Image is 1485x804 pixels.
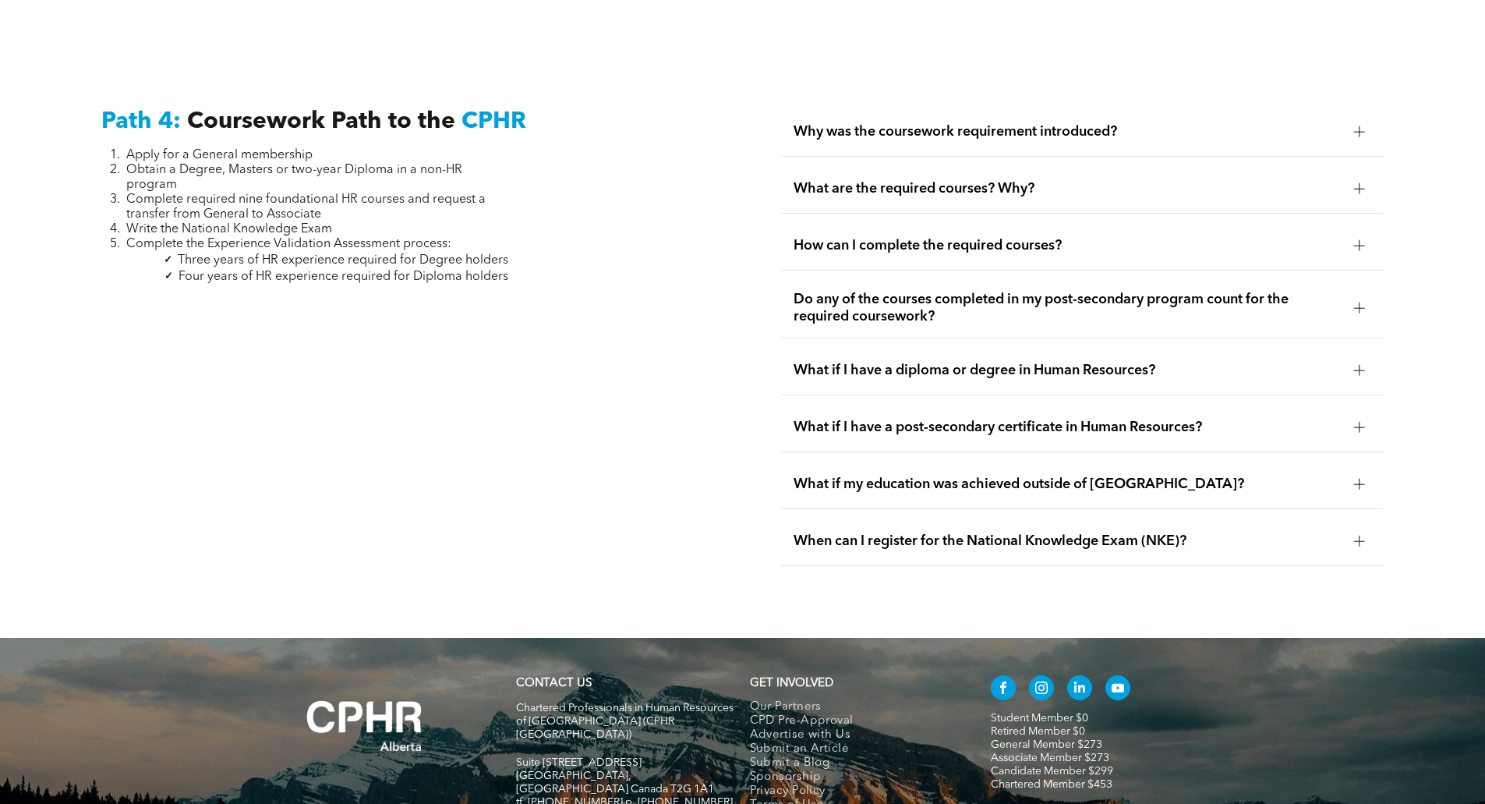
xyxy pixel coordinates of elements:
[991,739,1102,750] a: General Member $273
[126,238,451,250] span: Complete the Experience Validation Assessment process:
[516,757,642,768] span: Suite [STREET_ADDRESS]
[1029,675,1054,704] a: instagram
[126,193,486,221] span: Complete required nine foundational HR courses and request a transfer from General to Associate
[1067,675,1092,704] a: linkedin
[750,742,958,756] a: Submit an Article
[126,149,313,161] span: Apply for a General membership
[178,254,508,267] span: Three years of HR experience required for Degree holders
[516,770,714,795] span: [GEOGRAPHIC_DATA], [GEOGRAPHIC_DATA] Canada T2G 1A1
[101,110,181,133] span: Path 4:
[794,533,1342,550] span: When can I register for the National Knowledge Exam (NKE)?
[750,785,958,799] a: Privacy Policy
[126,164,462,191] span: Obtain a Degree, Masters or two-year Diploma in a non-HR program
[750,714,958,728] a: CPD Pre-Approval
[794,476,1342,493] span: What if my education was achieved outside of [GEOGRAPHIC_DATA]?
[126,223,332,236] span: Write the National Knowledge Exam
[179,271,508,283] span: Four years of HR experience required for Diploma holders
[794,362,1342,379] span: What if I have a diploma or degree in Human Resources?
[991,713,1088,724] a: Student Member $0
[750,700,958,714] a: Our Partners
[187,110,455,133] span: Coursework Path to the
[991,675,1016,704] a: facebook
[750,678,833,689] span: GET INVOLVED
[1105,675,1130,704] a: youtube
[991,726,1085,737] a: Retired Member $0
[750,756,958,770] a: Submit a Blog
[794,419,1342,436] span: What if I have a post-secondary certificate in Human Resources?
[275,669,454,783] img: A white background with a few lines on it
[991,766,1113,777] a: Candidate Member $299
[794,180,1342,197] span: What are the required courses? Why?
[991,753,1109,763] a: Associate Member $273
[794,237,1342,254] span: How can I complete the required courses?
[516,703,734,740] span: Chartered Professionals in Human Resources of [GEOGRAPHIC_DATA] (CPHR [GEOGRAPHIC_DATA])
[794,123,1342,140] span: Why was the coursework requirement introduced?
[461,110,526,133] span: CPHR
[516,678,592,689] a: CONTACT US
[991,779,1112,790] a: Chartered Member $453
[750,770,958,785] a: Sponsorship
[794,291,1342,325] span: Do any of the courses completed in my post-secondary program count for the required coursework?
[750,728,958,742] a: Advertise with Us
